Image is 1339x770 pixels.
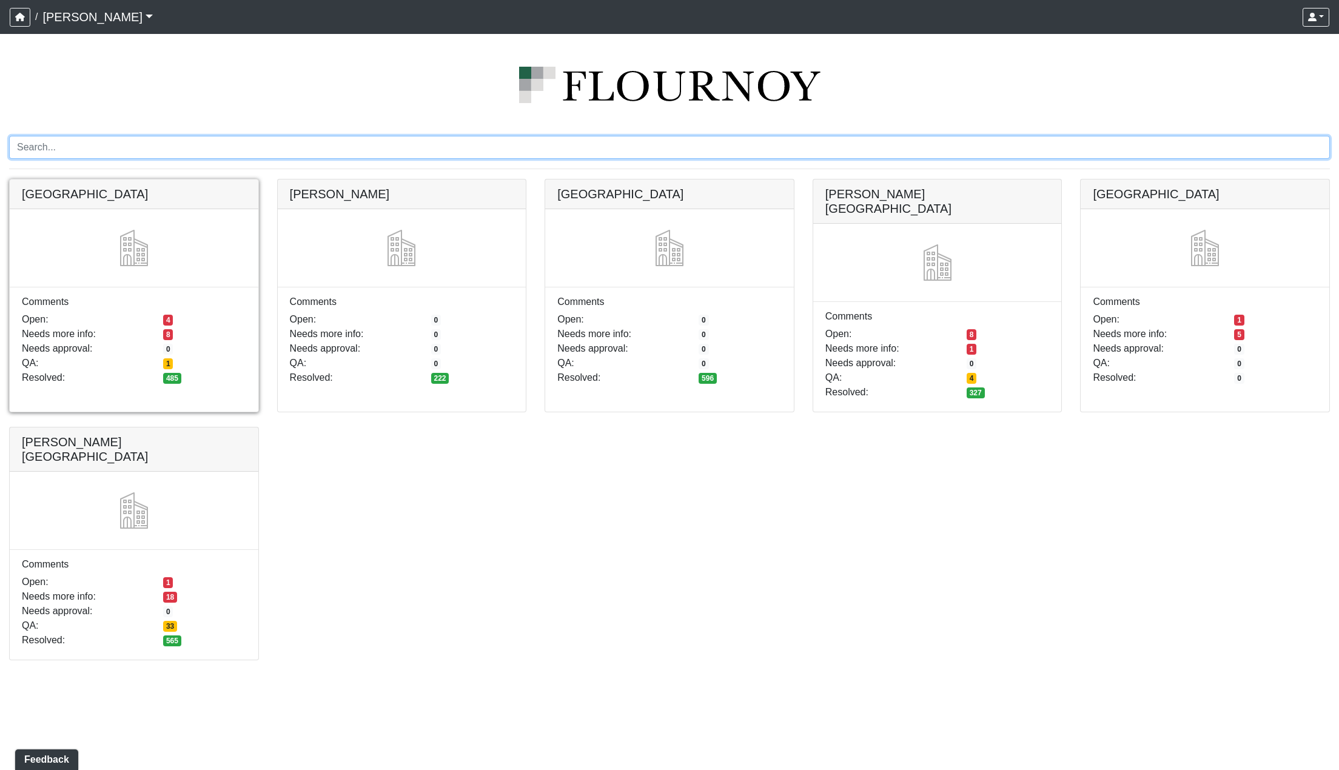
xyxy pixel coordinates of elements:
span: / [30,5,42,29]
a: [PERSON_NAME] [42,5,153,29]
input: Search [9,136,1330,159]
img: logo [9,67,1330,103]
iframe: Ybug feedback widget [9,746,81,770]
